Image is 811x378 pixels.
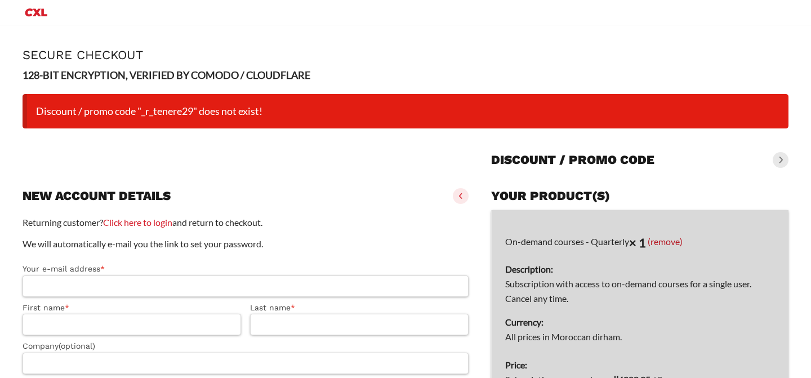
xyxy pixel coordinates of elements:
li: Discount / promo code "_r_tenere29" does not exist! [23,94,788,128]
p: We will automatically e-mail you the link to set your password. [23,237,469,251]
p: Returning customer? and return to checkout. [23,215,469,230]
label: Company [23,340,469,353]
h1: Secure Checkout [23,48,788,62]
h3: New account details [23,188,171,204]
label: First name [23,301,241,314]
label: Last name [250,301,469,314]
h3: Discount / promo code [491,152,654,168]
a: Click here to login [103,217,172,228]
label: Your e-mail address [23,263,469,275]
span: (optional) [59,341,95,350]
strong: 128-BIT ENCRYPTION, VERIFIED BY COMODO / CLOUDFLARE [23,69,310,81]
